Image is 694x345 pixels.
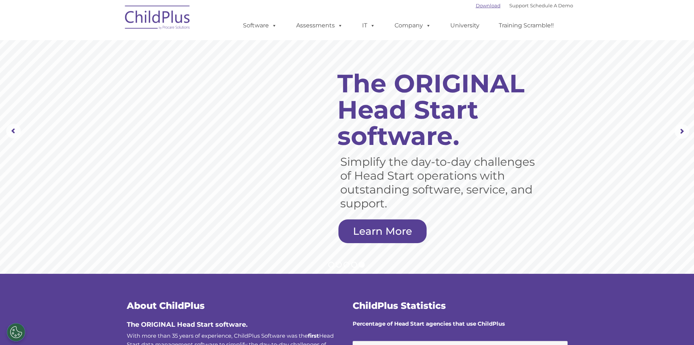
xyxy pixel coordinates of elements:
span: ChildPlus Statistics [353,300,446,311]
span: The ORIGINAL Head Start software. [127,321,248,329]
iframe: Chat Widget [575,266,694,345]
button: Cookies Settings [7,323,25,341]
a: Learn More [338,219,427,243]
a: University [443,18,487,33]
a: IT [355,18,383,33]
rs-layer: Simplify the day-to-day challenges of Head Start operations with outstanding software, service, a... [340,155,544,210]
a: Training Scramble!! [491,18,561,33]
img: ChildPlus by Procare Solutions [121,0,194,37]
b: first [308,332,319,339]
strong: Percentage of Head Start agencies that use ChildPlus [353,320,505,327]
a: Software [236,18,284,33]
a: Download [476,3,501,8]
a: Company [387,18,438,33]
span: About ChildPlus [127,300,205,311]
font: | [476,3,573,8]
a: Support [509,3,529,8]
rs-layer: The ORIGINAL Head Start software. [337,70,554,149]
a: Schedule A Demo [530,3,573,8]
a: Assessments [289,18,350,33]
